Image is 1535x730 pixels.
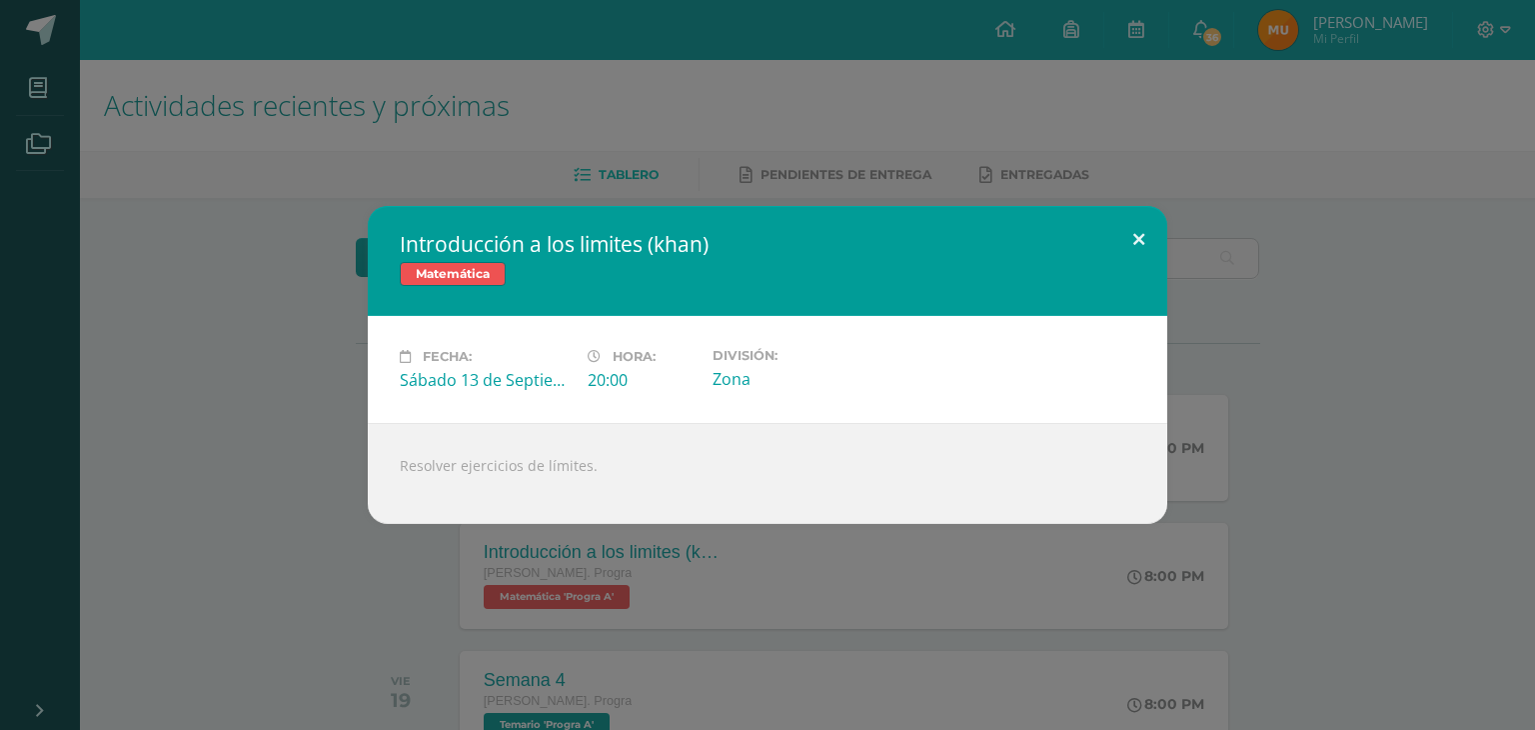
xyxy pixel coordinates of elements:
div: Zona [713,368,884,390]
label: División: [713,348,884,363]
button: Close (Esc) [1110,206,1167,274]
div: Sábado 13 de Septiembre [400,369,572,391]
span: Hora: [613,349,656,364]
div: 20:00 [588,369,697,391]
span: Fecha: [423,349,472,364]
span: Matemática [400,262,506,286]
h2: Introducción a los limites (khan) [400,230,1135,258]
div: Resolver ejercicios de límites. [368,423,1167,524]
